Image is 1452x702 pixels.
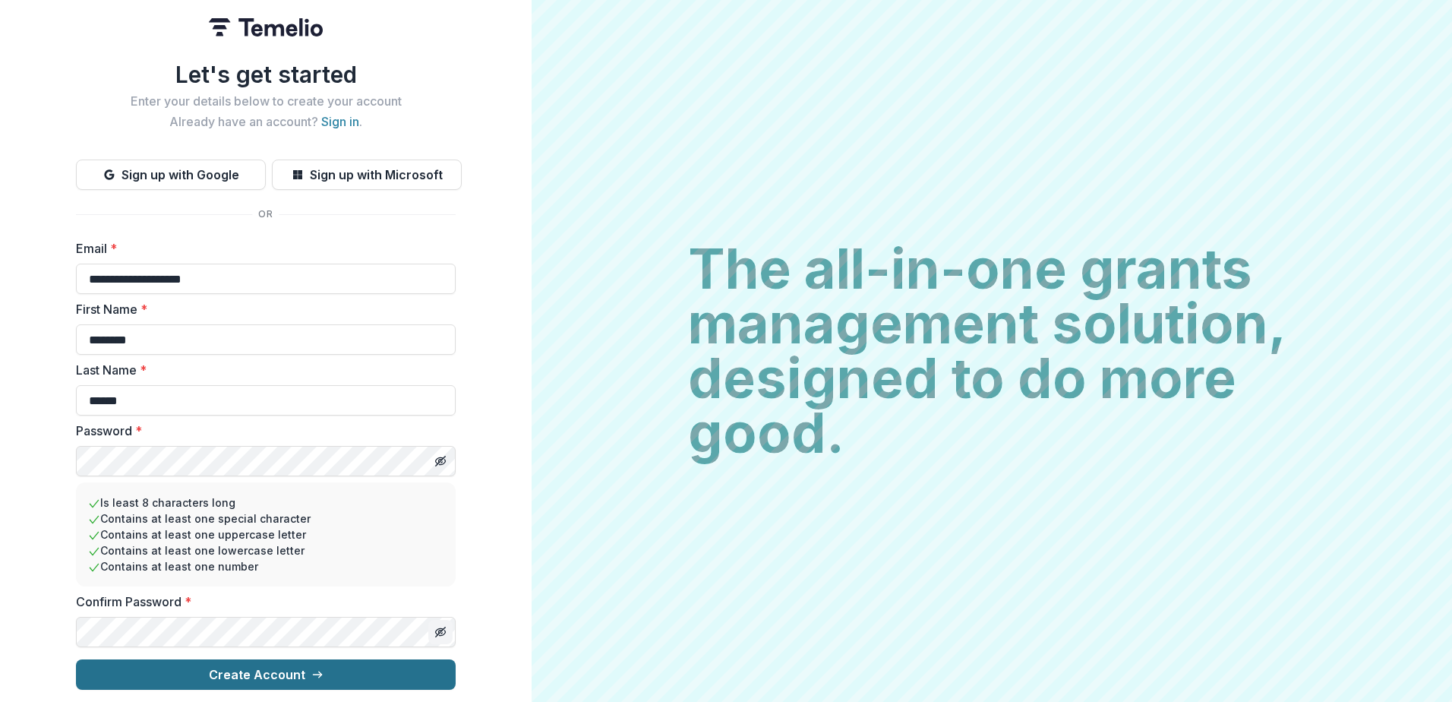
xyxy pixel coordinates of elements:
img: Temelio [209,18,323,36]
button: Sign up with Microsoft [272,160,462,190]
h2: Already have an account? . [76,115,456,129]
li: Contains at least one uppercase letter [88,526,443,542]
li: Is least 8 characters long [88,495,443,511]
label: Last Name [76,361,447,379]
button: Create Account [76,659,456,690]
button: Sign up with Google [76,160,266,190]
a: Sign in [321,114,359,129]
h2: Enter your details below to create your account [76,94,456,109]
h1: Let's get started [76,61,456,88]
label: Password [76,422,447,440]
label: Email [76,239,447,258]
label: First Name [76,300,447,318]
li: Contains at least one lowercase letter [88,542,443,558]
li: Contains at least one number [88,558,443,574]
label: Confirm Password [76,593,447,611]
li: Contains at least one special character [88,511,443,526]
button: Toggle password visibility [428,620,453,644]
button: Toggle password visibility [428,449,453,473]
